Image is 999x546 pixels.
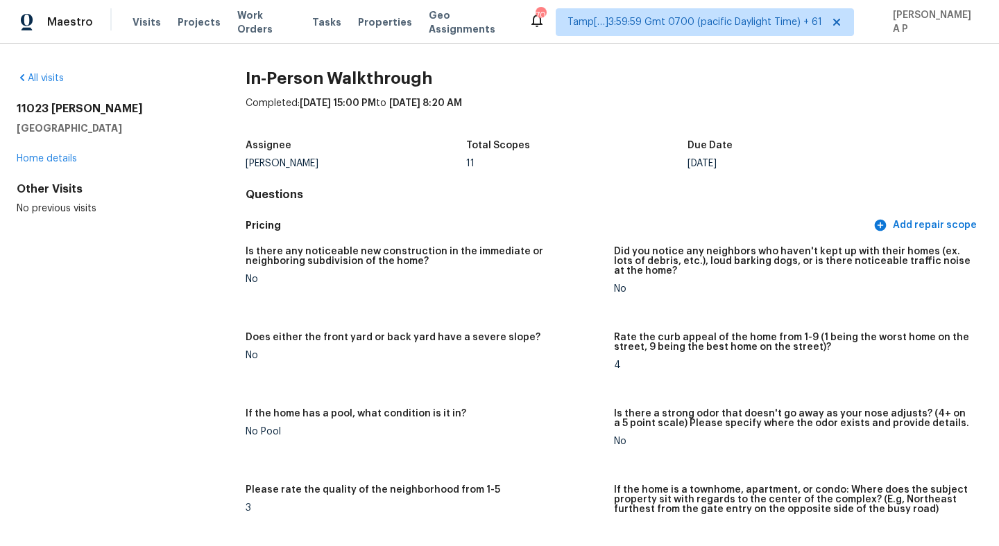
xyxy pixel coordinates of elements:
[47,15,93,29] span: Maestro
[466,141,530,150] h5: Total Scopes
[246,71,982,85] h2: In-Person Walkthrough
[133,15,161,29] span: Visits
[17,204,96,213] span: No previous visits
[614,333,971,352] h5: Rate the curb appeal of the home from 1-9 (1 being the worst home on the street, 9 being the best...
[17,102,201,116] h2: 11023 [PERSON_NAME]
[887,8,978,36] span: [PERSON_NAME] A P
[246,274,603,284] div: No
[246,333,540,342] h5: Does either the front yard or back yard have a severe slope?
[876,217,977,234] span: Add repair scope
[246,218,871,233] h5: Pricing
[246,485,500,495] h5: Please rate the quality of the neighborhood from 1-5
[688,159,909,168] div: [DATE]
[17,154,77,164] a: Home details
[614,247,971,276] h5: Did you notice any neighbors who haven't kept up with their homes (ex. lots of debris, etc.), lou...
[246,503,603,513] div: 3
[17,121,201,135] h5: [GEOGRAPHIC_DATA]
[614,409,971,428] h5: Is there a strong odor that doesn't go away as your nose adjusts? (4+ on a 5 point scale) Please ...
[429,8,512,36] span: Geo Assignments
[536,8,545,22] div: 706
[246,141,291,150] h5: Assignee
[246,427,603,437] div: No Pool
[871,213,982,238] button: Add repair scope
[614,485,971,514] h5: If the home is a townhome, apartment, or condo: Where does the subject property sit with regards ...
[614,437,971,446] div: No
[237,8,296,36] span: Work Orders
[246,159,467,168] div: [PERSON_NAME]
[246,96,982,132] div: Completed: to
[688,141,733,150] h5: Due Date
[614,284,971,294] div: No
[614,360,971,370] div: 4
[389,98,462,108] span: [DATE] 8:20 AM
[300,98,376,108] span: [DATE] 15:00 PM
[17,73,64,83] a: All visits
[246,247,603,266] h5: Is there any noticeable new construction in the immediate or neighboring subdivision of the home?
[246,351,603,360] div: No
[17,182,201,196] div: Other Visits
[567,15,822,29] span: Tamp[…]3:59:59 Gmt 0700 (pacific Daylight Time) + 61
[178,15,221,29] span: Projects
[358,15,412,29] span: Properties
[312,17,341,27] span: Tasks
[466,159,688,168] div: 11
[246,409,466,419] h5: If the home has a pool, what condition is it in?
[246,188,982,202] h4: Questions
